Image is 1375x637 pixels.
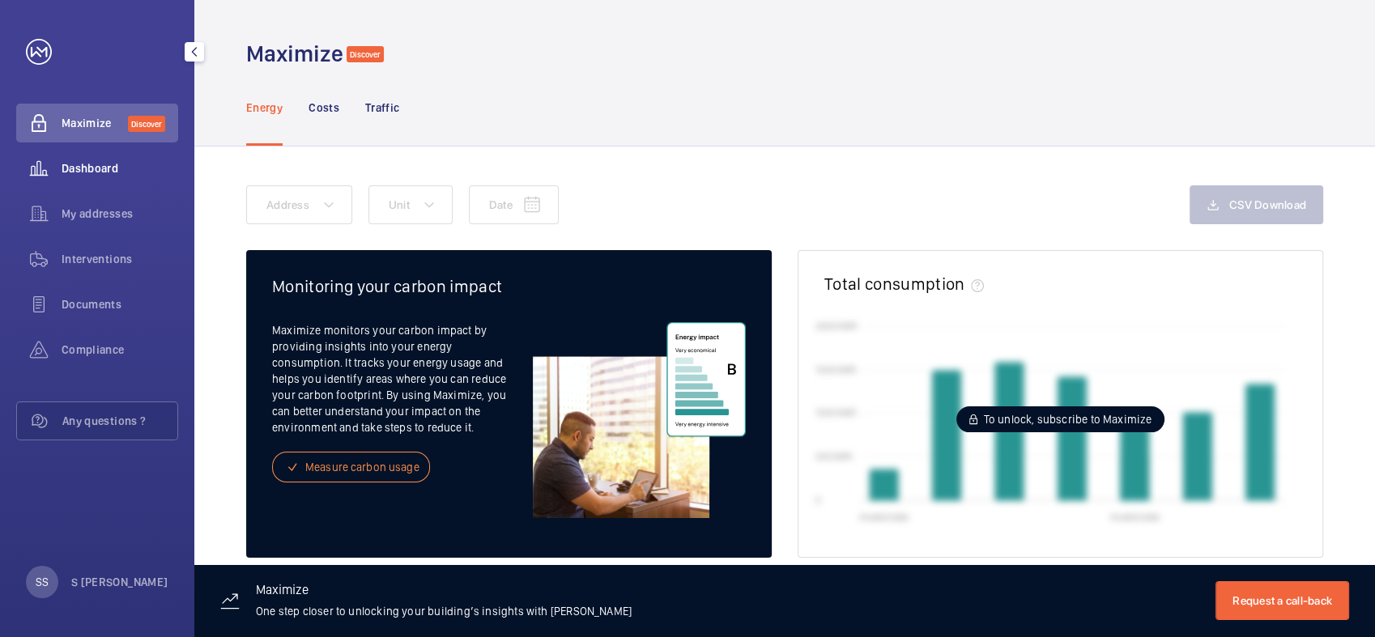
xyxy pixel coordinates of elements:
span: Discover [128,116,165,132]
span: To unlock, subscribe to Maximize [984,411,1152,427]
button: Date [469,185,559,224]
button: Unit [368,185,453,224]
span: Unit [389,198,410,211]
h3: Maximize [256,584,632,603]
p: Costs [309,100,339,116]
text: 500 kWh [815,451,853,462]
h1: Maximize [246,39,343,69]
p: Traffic [365,100,399,116]
span: Measure carbon usage [305,459,419,475]
span: Documents [62,296,178,312]
span: Compliance [62,342,178,358]
p: Maximize monitors your carbon impact by providing insights into your energy consumption. It track... [272,322,533,435]
span: Maximize [62,115,128,131]
span: My addresses [62,206,178,222]
button: CSV Download [1190,185,1323,224]
span: Address [266,198,309,211]
button: Request a call-back [1215,581,1349,620]
p: One step closer to unlocking your building’s insights with [PERSON_NAME] [256,603,632,619]
span: Discover [347,46,384,62]
p: SS [36,574,49,590]
img: energy-freemium-EN.svg [533,322,746,518]
text: 1000 kWh [815,407,857,418]
p: S [PERSON_NAME] [71,574,168,590]
h2: Monitoring your carbon impact [272,276,746,296]
span: CSV Download [1229,198,1306,211]
span: Interventions [62,251,178,267]
button: Address [246,185,352,224]
p: Energy [246,100,283,116]
text: 1500 kWh [815,363,857,375]
text: 0 [815,494,821,505]
text: 2000 kWh [815,320,858,331]
span: Dashboard [62,160,178,176]
h2: Total consumption [824,274,964,294]
span: Any questions ? [62,413,177,429]
span: Date [489,198,513,211]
